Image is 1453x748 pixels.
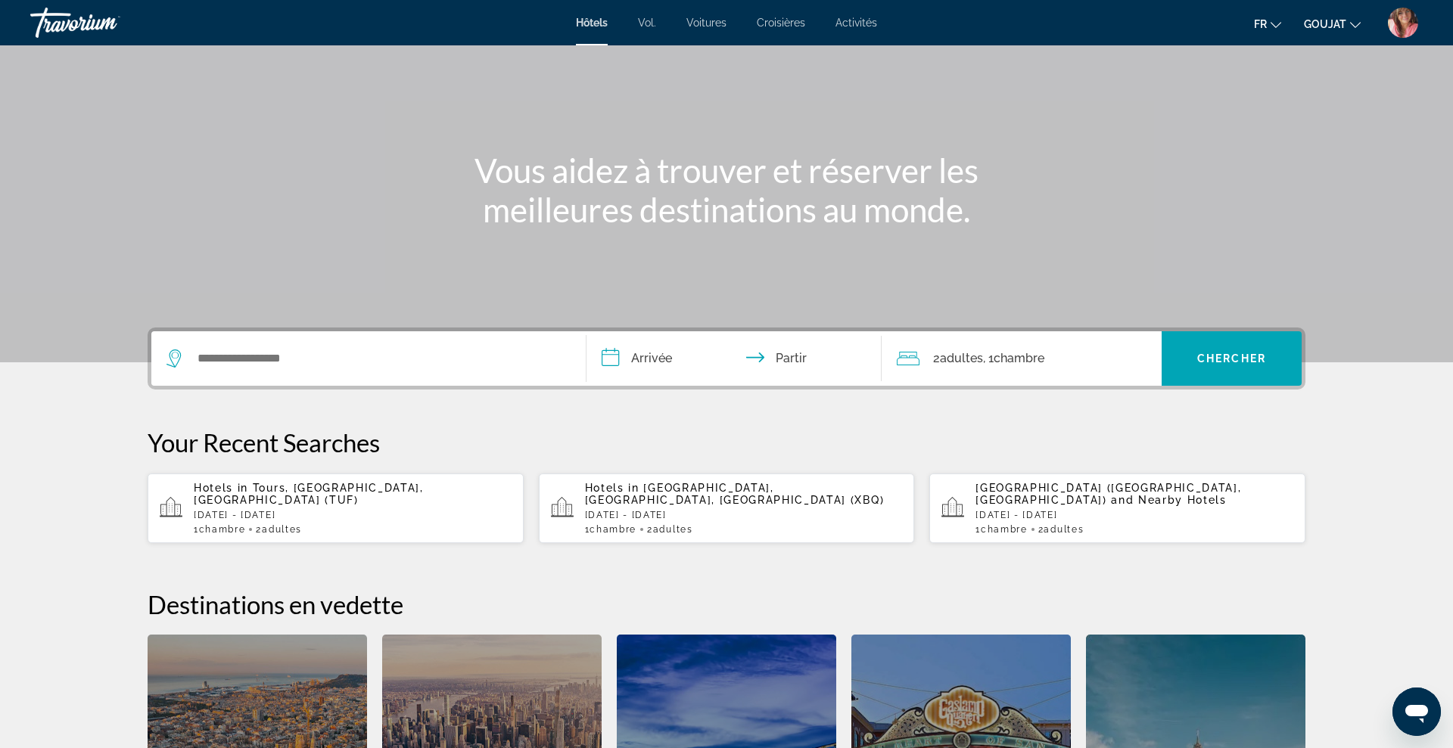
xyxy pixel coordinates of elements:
span: [GEOGRAPHIC_DATA], [GEOGRAPHIC_DATA], [GEOGRAPHIC_DATA] (XBQ) [585,482,885,506]
font: GOUJAT [1304,18,1346,30]
font: fr [1254,18,1267,30]
button: Changer de devise [1304,13,1361,35]
button: Changer de langue [1254,13,1281,35]
span: Tours, [GEOGRAPHIC_DATA], [GEOGRAPHIC_DATA] (TUF) [194,482,424,506]
span: Hotels in [194,482,248,494]
span: Adultes [262,524,302,535]
span: 2 [1038,524,1084,535]
button: Hotels in [GEOGRAPHIC_DATA], [GEOGRAPHIC_DATA], [GEOGRAPHIC_DATA] (XBQ)[DATE] - [DATE]1Chambre2Ad... [539,473,915,544]
a: Hôtels [576,17,608,29]
p: [DATE] - [DATE] [585,510,903,520]
span: 1 [194,524,245,535]
p: [DATE] - [DATE] [975,510,1293,520]
a: Voitures [686,17,726,29]
div: Widget de recherche [151,331,1302,386]
span: 1 [585,524,636,535]
a: Activités [835,17,877,29]
img: Z [1388,8,1418,38]
p: [DATE] - [DATE] [194,510,512,520]
button: Dates d'arrivée et de départ [586,331,882,386]
button: Voyageurs : 2 adultes, 0 enfants [882,331,1162,386]
iframe: Bouton de lancement de la fenêtre de messagerie [1392,687,1441,736]
a: Croisières [757,17,805,29]
font: , 1 [983,351,994,365]
span: 2 [647,524,692,535]
span: 2 [256,524,301,535]
p: Your Recent Searches [148,427,1305,458]
font: 2 [933,351,940,365]
font: Chercher [1197,352,1266,365]
span: Adultes [1044,524,1084,535]
span: [GEOGRAPHIC_DATA] ([GEOGRAPHIC_DATA], [GEOGRAPHIC_DATA]) [975,482,1241,506]
a: Travorium [30,3,182,42]
button: Chercher [1162,331,1302,386]
span: Hotels in [585,482,639,494]
span: Chambre [981,524,1028,535]
button: [GEOGRAPHIC_DATA] ([GEOGRAPHIC_DATA], [GEOGRAPHIC_DATA]) and Nearby Hotels[DATE] - [DATE]1Chambre... [929,473,1305,544]
a: Vol. [638,17,656,29]
h2: Destinations en vedette [148,589,1305,619]
span: Adultes [653,524,693,535]
font: Chambre [994,351,1044,365]
span: Chambre [590,524,636,535]
font: Vous aidez à trouver et réserver les meilleures destinations au monde. [474,151,979,229]
span: Chambre [199,524,246,535]
span: 1 [975,524,1027,535]
font: adultes [940,351,983,365]
button: Hotels in Tours, [GEOGRAPHIC_DATA], [GEOGRAPHIC_DATA] (TUF)[DATE] - [DATE]1Chambre2Adultes [148,473,524,544]
button: Menu utilisateur [1383,7,1423,39]
span: and Nearby Hotels [1111,494,1227,506]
